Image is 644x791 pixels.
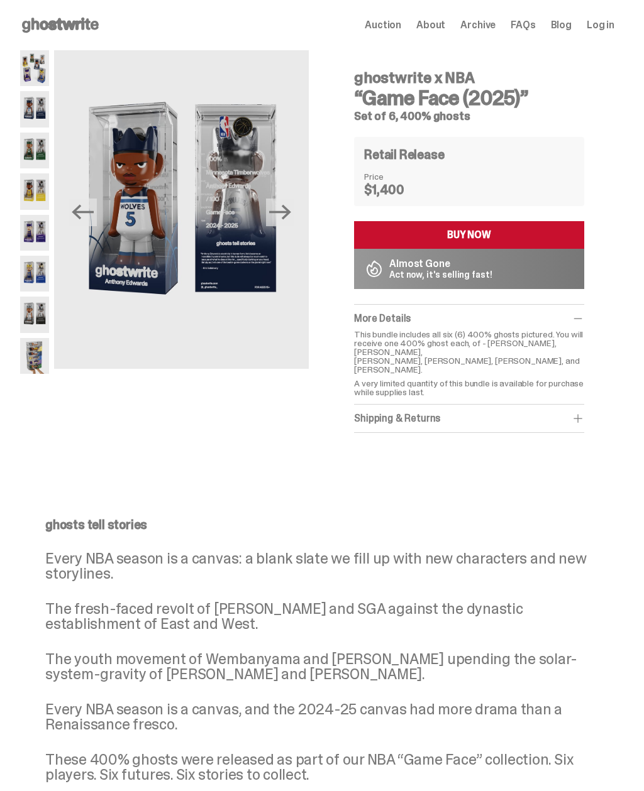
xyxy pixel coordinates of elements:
img: NBA-400-HG-Wemby.png [20,297,49,332]
h4: Retail Release [364,148,444,161]
button: Next [266,199,294,226]
h4: ghostwrite x NBA [354,70,584,85]
img: NBA-400-HG-Steph.png [20,256,49,292]
p: Every NBA season is a canvas, and the 2024-25 canvas had more drama than a Renaissance fresco. [45,702,589,732]
a: Log in [587,20,614,30]
p: This bundle includes all six (6) 400% ghosts pictured. You will receive one 400% ghost each, of -... [354,330,584,374]
dd: $1,400 [364,183,427,196]
a: About [416,20,445,30]
p: Every NBA season is a canvas: a blank slate we fill up with new characters and new storylines. [45,551,589,581]
a: Blog [551,20,572,30]
dt: Price [364,172,427,181]
p: ghosts tell stories [45,518,589,531]
div: Shipping & Returns [354,412,584,425]
img: NBA-400-HG-Giannis.png [20,133,49,168]
p: The youth movement of Wembanyama and [PERSON_NAME] upending the solar-system-gravity of [PERSON_N... [45,652,589,682]
button: BUY NOW [354,221,584,249]
img: NBA-400-HG-Scale.png [20,338,49,374]
h5: Set of 6, 400% ghosts [354,111,584,122]
p: The fresh-faced revolt of [PERSON_NAME] and SGA against the dynastic establishment of East and West. [45,601,589,631]
img: NBA-400-HG%20Bron.png [20,173,49,209]
a: FAQs [511,20,535,30]
img: NBA-400-HG-Main.png [20,50,49,86]
a: Auction [365,20,401,30]
p: Almost Gone [389,259,492,269]
p: A very limited quantity of this bundle is available for purchase while supplies last. [354,379,584,396]
img: NBA-400-HG-Luka.png [20,215,49,251]
h3: “Game Face (2025)” [354,88,584,108]
p: Act now, it's selling fast! [389,270,492,279]
span: More Details [354,312,411,325]
a: Archive [460,20,496,30]
button: Previous [69,199,97,226]
p: These 400% ghosts were released as part of our NBA “Game Face” collection. Six players. Six futur... [45,752,589,782]
img: NBA-400-HG-Ant.png [20,91,49,127]
div: BUY NOW [447,230,491,240]
img: NBA-400-HG-Ant.png [54,50,309,369]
